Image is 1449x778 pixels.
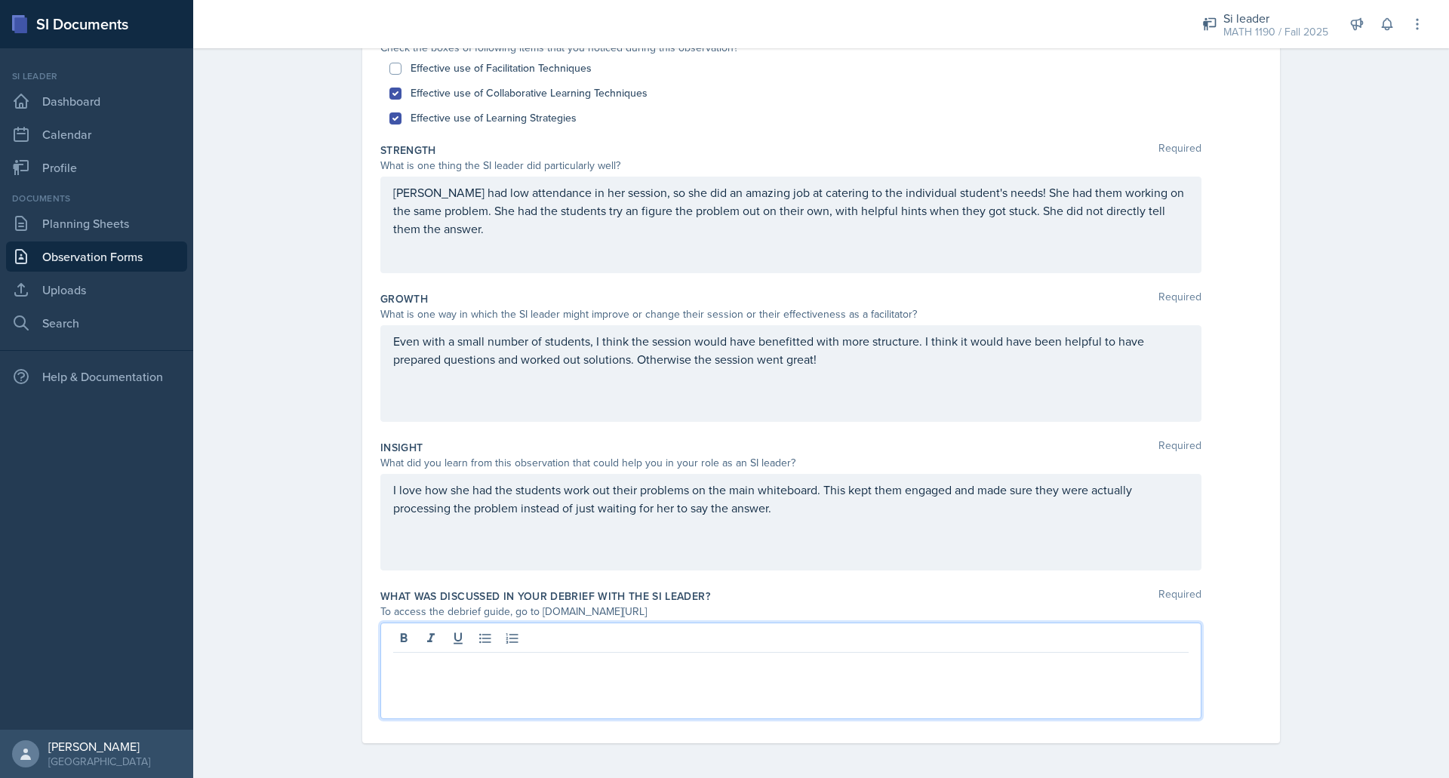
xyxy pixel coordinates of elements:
span: Required [1158,440,1201,455]
div: Si leader [6,69,187,83]
a: Uploads [6,275,187,305]
p: I love how she had the students work out their problems on the main whiteboard. This kept them en... [393,481,1189,517]
div: MATH 1190 / Fall 2025 [1223,24,1328,40]
span: Required [1158,589,1201,604]
label: Insight [380,440,423,455]
div: Si leader [1223,9,1328,27]
span: Required [1158,143,1201,158]
a: Profile [6,152,187,183]
p: [PERSON_NAME] had low attendance in her session, so she did an amazing job at catering to the ind... [393,183,1189,238]
label: Effective use of Collaborative Learning Techniques [411,85,648,101]
div: [PERSON_NAME] [48,739,150,754]
label: What was discussed in your debrief with the SI Leader? [380,589,710,604]
label: Strength [380,143,436,158]
a: Planning Sheets [6,208,187,238]
div: What did you learn from this observation that could help you in your role as an SI leader? [380,455,1201,471]
a: Observation Forms [6,241,187,272]
div: To access the debrief guide, go to [DOMAIN_NAME][URL] [380,604,1201,620]
label: Growth [380,291,428,306]
div: What is one thing the SI leader did particularly well? [380,158,1201,174]
div: What is one way in which the SI leader might improve or change their session or their effectivene... [380,306,1201,322]
p: Even with a small number of students, I think the session would have benefitted with more structu... [393,332,1189,368]
a: Calendar [6,119,187,149]
div: Help & Documentation [6,361,187,392]
span: Required [1158,291,1201,306]
a: Search [6,308,187,338]
label: Effective use of Learning Strategies [411,110,577,126]
a: Dashboard [6,86,187,116]
div: Documents [6,192,187,205]
div: [GEOGRAPHIC_DATA] [48,754,150,769]
label: Effective use of Facilitation Techniques [411,60,592,76]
